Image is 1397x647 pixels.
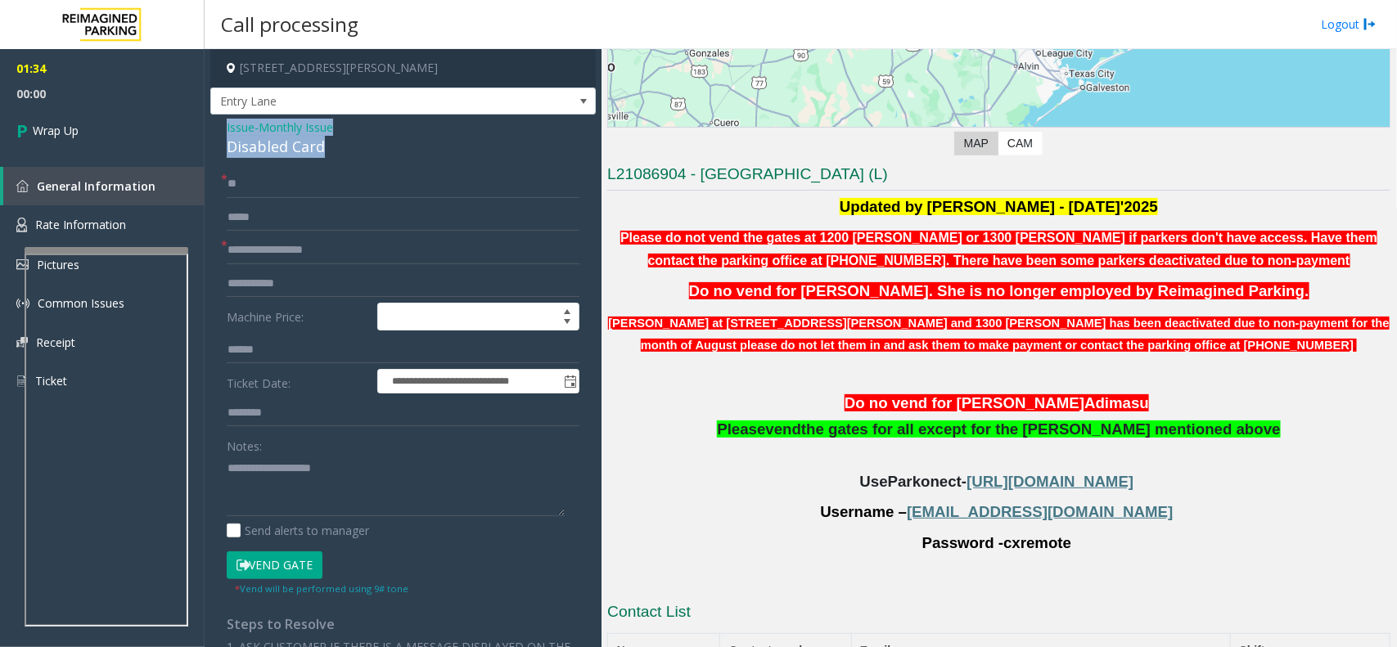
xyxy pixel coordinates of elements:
font: . [1354,339,1357,352]
span: Monthly Issue [259,119,333,136]
span: Use [860,473,888,490]
label: Send alerts to manager [227,522,369,539]
h3: L21086904 - [GEOGRAPHIC_DATA] (L) [607,164,1390,191]
span: [URL][DOMAIN_NAME] [967,473,1133,490]
img: 'icon' [16,259,29,270]
font: Updated by [PERSON_NAME] - [DATE]'2025 [840,198,1158,215]
a: General Information [3,167,205,205]
span: Wrap Up [33,122,79,139]
span: General Information [37,178,155,194]
span: cxremote [1003,534,1071,552]
span: - [962,473,967,490]
span: Do no vend for [PERSON_NAME] [845,394,1084,411]
label: Ticket Date: [223,369,373,393]
span: Parkonect [888,473,962,491]
span: Increase value [556,303,579,317]
span: Password - [922,534,1004,551]
font: [PERSON_NAME] at [STREET_ADDRESS][PERSON_NAME] and 1300 [PERSON_NAME] has been deactivated due to... [608,317,1389,353]
label: Notes: [227,432,262,455]
span: - [255,119,333,135]
small: Vend will be performed using 9# tone [235,582,408,595]
a: [URL][DOMAIN_NAME] [967,476,1133,489]
span: vend [766,420,802,438]
img: logout [1363,16,1377,33]
span: Ad [1084,394,1105,411]
span: Please [717,420,765,438]
span: Rate Information [35,217,126,232]
span: Username – [820,503,907,520]
h4: Steps to Resolve [227,617,579,632]
label: Map [954,132,998,155]
span: Toggle popup [561,370,579,393]
span: the gates for all except for the [PERSON_NAME] mentioned above [801,420,1281,438]
span: [EMAIL_ADDRESS][DOMAIN_NAME] [907,503,1173,520]
a: Logout [1321,16,1377,33]
img: 'icon' [16,180,29,192]
span: Do no vend for [PERSON_NAME]. She is no longer employed by Reimagined Parking. [689,282,1309,299]
span: Decrease value [556,317,579,330]
img: 'icon' [16,374,27,389]
img: 'icon' [16,218,27,232]
span: Issue [227,119,255,136]
span: imasu [1105,394,1149,411]
img: 'icon' [16,337,28,348]
span: Entry Lane [211,88,518,115]
img: 'icon' [16,297,29,310]
div: Disabled Card [227,136,579,158]
label: Machine Price: [223,303,373,330]
h3: Contact List [607,601,1390,627]
b: Please do not vend the gates at 1200 [PERSON_NAME] or 1300 [PERSON_NAME] if parkers don't have ac... [620,231,1377,267]
label: CAM [998,132,1043,155]
button: Vend Gate [227,551,322,579]
h4: [STREET_ADDRESS][PERSON_NAME] [210,49,596,88]
h3: Call processing [213,4,367,44]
